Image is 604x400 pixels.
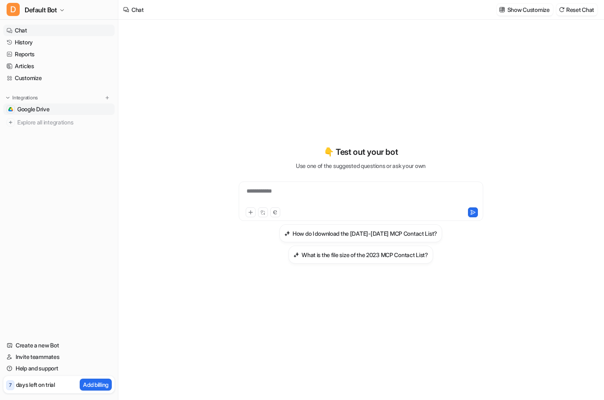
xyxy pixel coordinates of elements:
a: Customize [3,72,115,84]
a: Articles [3,60,115,72]
img: menu_add.svg [104,95,110,101]
a: Explore all integrations [3,117,115,128]
button: What is the file size of the 2023 MCP Contact List?What is the file size of the 2023 MCP Contact ... [288,246,433,264]
a: Reports [3,48,115,60]
p: Show Customize [507,5,550,14]
a: Chat [3,25,115,36]
p: Add billing [83,380,108,389]
img: Google Drive [8,107,13,112]
img: reset [559,7,565,13]
img: What is the file size of the 2023 MCP Contact List? [293,252,299,258]
p: 7 [9,382,12,389]
button: Add billing [80,379,112,391]
p: Integrations [12,94,38,101]
span: Google Drive [17,105,50,113]
a: History [3,37,115,48]
p: days left on trial [16,380,55,389]
h3: How do I download the [DATE]-[DATE] MCP Contact List? [293,229,437,238]
p: 👇 Test out your bot [324,146,398,158]
button: Show Customize [497,4,553,16]
img: customize [499,7,505,13]
button: How do I download the 2014-2015 MCP Contact List?How do I download the [DATE]-[DATE] MCP Contact ... [279,224,442,242]
img: explore all integrations [7,118,15,126]
span: Explore all integrations [17,116,111,129]
p: Use one of the suggested questions or ask your own [296,161,426,170]
span: D [7,3,20,16]
span: Default Bot [25,4,57,16]
img: expand menu [5,95,11,101]
button: Integrations [3,94,40,102]
img: How do I download the 2014-2015 MCP Contact List? [284,230,290,237]
div: Chat [131,5,144,14]
a: Create a new Bot [3,340,115,351]
a: Invite teammates [3,351,115,363]
a: Google DriveGoogle Drive [3,103,115,115]
button: Reset Chat [556,4,597,16]
a: Help and support [3,363,115,374]
h3: What is the file size of the 2023 MCP Contact List? [302,251,428,259]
